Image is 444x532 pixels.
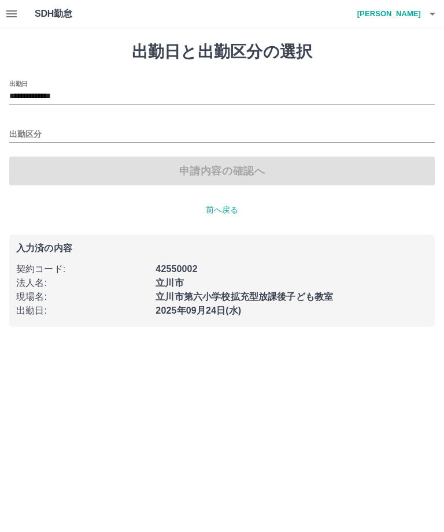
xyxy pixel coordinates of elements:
[156,278,183,288] b: 立川市
[16,304,149,318] p: 出勤日 :
[9,42,435,62] h1: 出勤日と出勤区分の選択
[16,262,149,276] p: 契約コード :
[9,204,435,216] p: 前へ戻る
[16,244,428,253] p: 入力済の内容
[9,79,28,88] label: 出勤日
[16,290,149,304] p: 現場名 :
[156,264,197,274] b: 42550002
[156,292,333,302] b: 立川市第六小学校拡充型放課後子ども教室
[156,306,241,315] b: 2025年09月24日(水)
[16,276,149,290] p: 法人名 :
